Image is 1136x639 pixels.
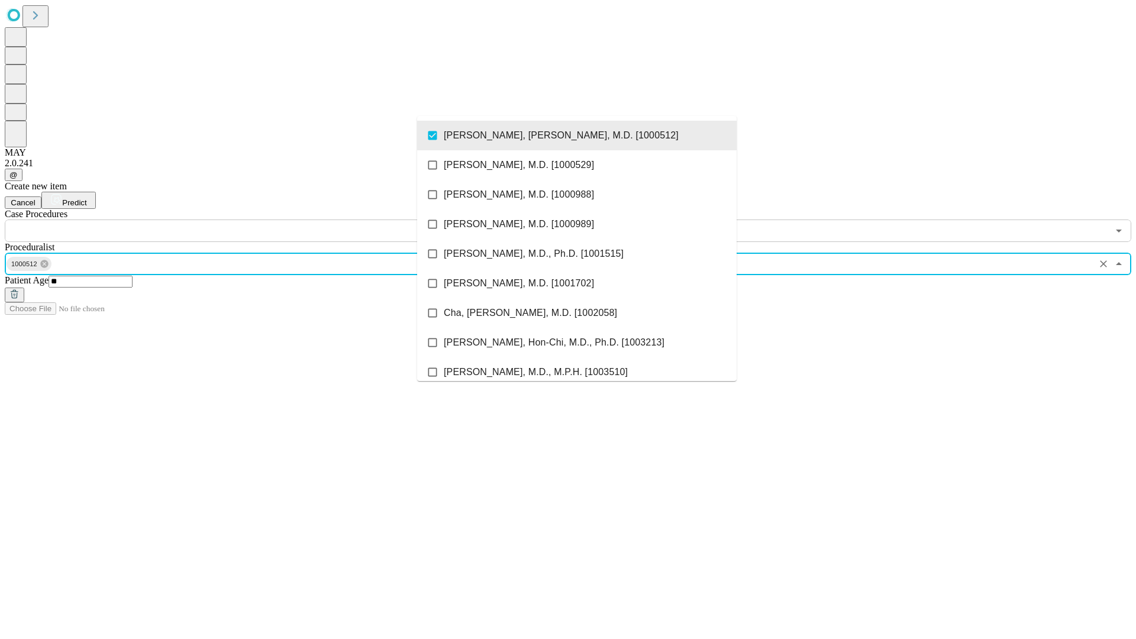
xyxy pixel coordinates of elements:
[444,188,594,202] span: [PERSON_NAME], M.D. [1000988]
[444,335,664,350] span: [PERSON_NAME], Hon-Chi, M.D., Ph.D. [1003213]
[444,217,594,231] span: [PERSON_NAME], M.D. [1000989]
[5,181,67,191] span: Create new item
[444,365,628,379] span: [PERSON_NAME], M.D., M.P.H. [1003510]
[11,198,35,207] span: Cancel
[7,257,51,271] div: 1000512
[5,275,49,285] span: Patient Age
[1111,256,1127,272] button: Close
[1111,222,1127,239] button: Open
[5,169,22,181] button: @
[5,242,54,252] span: Proceduralist
[5,147,1131,158] div: MAY
[5,196,41,209] button: Cancel
[1095,256,1112,272] button: Clear
[41,192,96,209] button: Predict
[444,128,679,143] span: [PERSON_NAME], [PERSON_NAME], M.D. [1000512]
[5,209,67,219] span: Scheduled Procedure
[444,247,624,261] span: [PERSON_NAME], M.D., Ph.D. [1001515]
[62,198,86,207] span: Predict
[444,276,594,291] span: [PERSON_NAME], M.D. [1001702]
[7,257,42,271] span: 1000512
[444,306,617,320] span: Cha, [PERSON_NAME], M.D. [1002058]
[5,158,1131,169] div: 2.0.241
[444,158,594,172] span: [PERSON_NAME], M.D. [1000529]
[9,170,18,179] span: @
